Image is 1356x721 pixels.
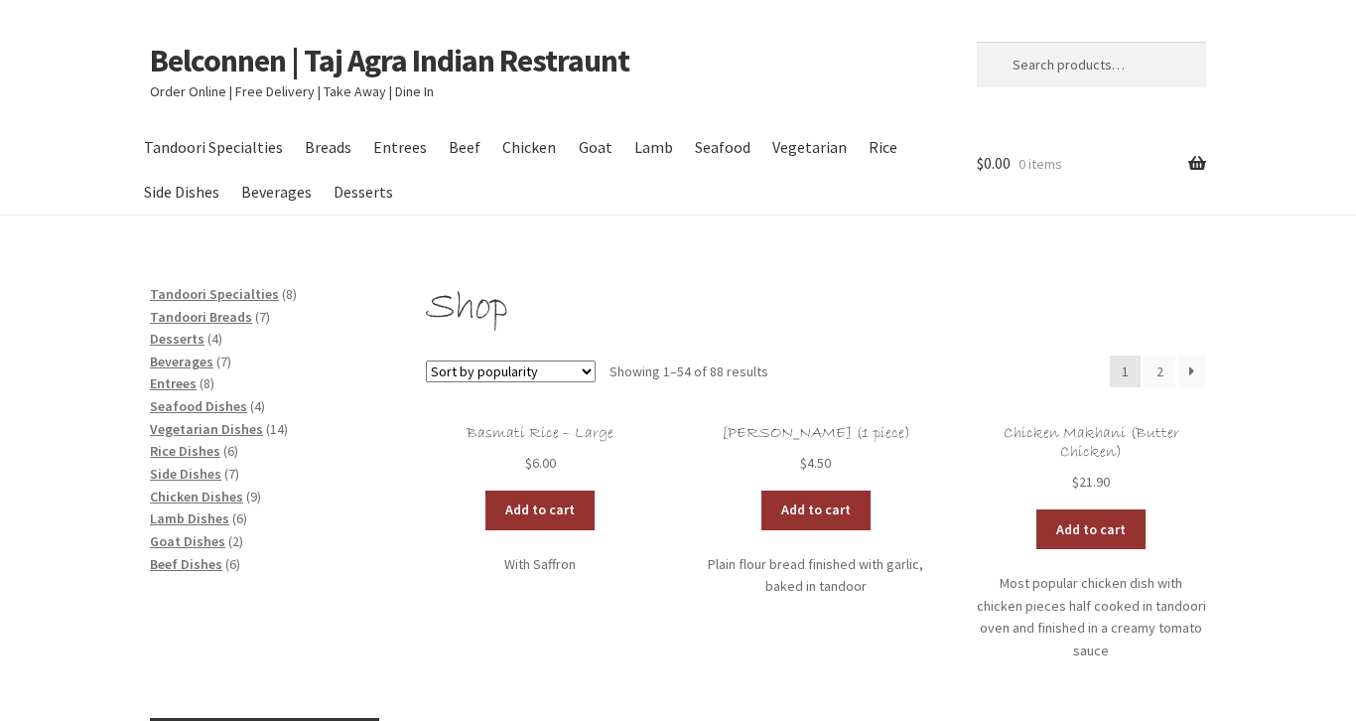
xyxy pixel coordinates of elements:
[150,285,279,303] a: Tandoori Specialties
[610,356,768,387] p: Showing 1–54 of 88 results
[763,125,857,170] a: Vegetarian
[150,420,263,438] a: Vegetarian Dishes
[250,488,257,505] span: 9
[134,125,292,170] a: Tandoori Specialties
[150,509,229,527] a: Lamb Dishes
[426,424,655,443] h2: Basmati Rice – Large
[426,360,596,382] select: Shop order
[977,572,1206,662] p: Most popular chicken dish with chicken pieces half cooked in tandoori oven and finished in a crea...
[211,330,218,348] span: 4
[440,125,490,170] a: Beef
[800,454,807,472] span: $
[150,442,220,460] a: Rice Dishes
[701,424,930,475] a: [PERSON_NAME] (1 piece) $4.50
[324,170,402,215] a: Desserts
[1072,473,1110,491] bdi: 21.90
[232,532,239,550] span: 2
[977,153,984,173] span: $
[1144,356,1175,387] a: Page 2
[569,125,621,170] a: Goat
[860,125,907,170] a: Rice
[229,555,236,573] span: 6
[977,153,1011,173] span: 0.00
[150,353,213,370] a: Beverages
[270,420,284,438] span: 14
[150,41,629,80] a: Belconnen | Taj Agra Indian Restraunt
[150,532,225,550] a: Goat Dishes
[231,170,321,215] a: Beverages
[150,308,252,326] a: Tandoori Breads
[1110,356,1142,387] span: Page 1
[150,488,243,505] a: Chicken Dishes
[150,330,204,348] a: Desserts
[1110,356,1206,387] nav: Product Pagination
[761,491,871,530] a: Add to cart: “Garlic Naan (1 piece)”
[150,80,930,103] p: Order Online | Free Delivery | Take Away | Dine In
[977,424,1206,463] h2: Chicken Makhani (Butter Chicken)
[203,374,210,392] span: 8
[701,424,930,443] h2: [PERSON_NAME] (1 piece)
[685,125,759,170] a: Seafood
[800,454,831,472] bdi: 4.50
[227,442,234,460] span: 6
[426,283,1206,334] h1: Shop
[150,374,197,392] a: Entrees
[1036,509,1146,549] a: Add to cart: “Chicken Makhani (Butter Chicken)”
[977,125,1206,203] a: $0.00 0 items
[228,465,235,483] span: 7
[259,308,266,326] span: 7
[493,125,566,170] a: Chicken
[525,454,556,472] bdi: 6.00
[134,170,228,215] a: Side Dishes
[220,353,227,370] span: 7
[525,454,532,472] span: $
[701,553,930,598] p: Plain flour bread finished with garlic, baked in tandoor
[286,285,293,303] span: 8
[977,42,1206,87] input: Search products…
[977,424,1206,494] a: Chicken Makhani (Butter Chicken) $21.90
[150,125,930,215] nav: Primary Navigation
[1072,473,1079,491] span: $
[295,125,360,170] a: Breads
[363,125,436,170] a: Entrees
[150,555,222,573] a: Beef Dishes
[150,465,221,483] a: Side Dishes
[624,125,682,170] a: Lamb
[1178,356,1206,387] a: →
[485,491,595,530] a: Add to cart: “Basmati Rice - Large”
[426,424,655,475] a: Basmati Rice – Large $6.00
[426,553,655,576] p: With Saffron
[150,397,247,415] a: Seafood Dishes
[236,509,243,527] span: 6
[1018,155,1062,173] span: 0 items
[254,397,261,415] span: 4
